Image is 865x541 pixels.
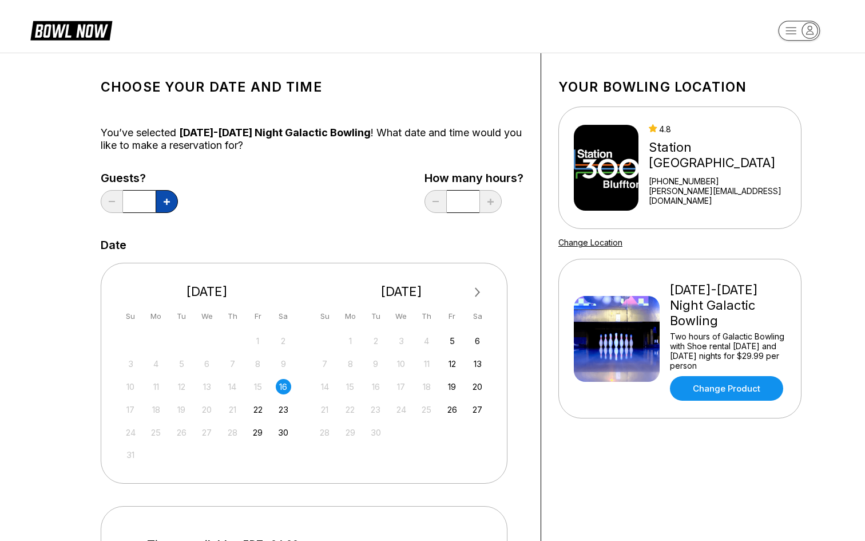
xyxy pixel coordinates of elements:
[250,333,265,349] div: Not available Friday, August 1st, 2025
[649,176,796,186] div: [PHONE_NUMBER]
[101,79,523,95] h1: Choose your Date and time
[649,186,796,206] a: [PERSON_NAME][EMAIL_ADDRESS][DOMAIN_NAME]
[123,379,138,394] div: Not available Sunday, August 10th, 2025
[419,379,434,394] div: Not available Thursday, September 18th, 2025
[179,127,371,139] span: [DATE]-[DATE] Night Galactic Bowling
[101,239,126,251] label: Date
[317,425,332,440] div: Not available Sunday, September 28th, 2025
[394,356,409,372] div: Not available Wednesday, September 10th, 2025
[174,309,189,324] div: Tu
[470,402,485,417] div: Choose Saturday, September 27th, 2025
[445,309,460,324] div: Fr
[419,356,434,372] div: Not available Thursday, September 11th, 2025
[250,356,265,372] div: Not available Friday, August 8th, 2025
[317,309,332,324] div: Su
[394,402,409,417] div: Not available Wednesday, September 24th, 2025
[123,425,138,440] div: Not available Sunday, August 24th, 2025
[123,356,138,372] div: Not available Sunday, August 3rd, 2025
[276,379,291,394] div: Choose Saturday, August 16th, 2025
[343,309,358,324] div: Mo
[199,356,215,372] div: Not available Wednesday, August 6th, 2025
[225,356,240,372] div: Not available Thursday, August 7th, 2025
[649,124,796,134] div: 4.8
[276,402,291,417] div: Choose Saturday, August 23rd, 2025
[317,379,332,394] div: Not available Sunday, September 14th, 2025
[123,447,138,463] div: Not available Sunday, August 31st, 2025
[469,283,487,302] button: Next Month
[574,296,660,382] img: Friday-Saturday Night Galactic Bowling
[470,356,485,372] div: Choose Saturday, September 13th, 2025
[419,309,434,324] div: Th
[276,425,291,440] div: Choose Saturday, August 30th, 2025
[317,356,332,372] div: Not available Sunday, September 7th, 2025
[225,379,240,394] div: Not available Thursday, August 14th, 2025
[250,425,265,440] div: Choose Friday, August 29th, 2025
[558,238,622,247] a: Change Location
[101,127,523,152] div: You’ve selected ! What date and time would you like to make a reservation for?
[368,356,383,372] div: Not available Tuesday, September 9th, 2025
[313,284,490,299] div: [DATE]
[445,333,460,349] div: Choose Friday, September 5th, 2025
[199,402,215,417] div: Not available Wednesday, August 20th, 2025
[101,172,178,184] label: Guests?
[419,333,434,349] div: Not available Thursday, September 4th, 2025
[148,356,164,372] div: Not available Monday, August 4th, 2025
[343,425,358,440] div: Not available Monday, September 29th, 2025
[276,356,291,372] div: Not available Saturday, August 9th, 2025
[174,425,189,440] div: Not available Tuesday, August 26th, 2025
[174,356,189,372] div: Not available Tuesday, August 5th, 2025
[368,402,383,417] div: Not available Tuesday, September 23rd, 2025
[368,333,383,349] div: Not available Tuesday, September 2nd, 2025
[148,402,164,417] div: Not available Monday, August 18th, 2025
[250,402,265,417] div: Choose Friday, August 22nd, 2025
[394,379,409,394] div: Not available Wednesday, September 17th, 2025
[368,309,383,324] div: Tu
[199,309,215,324] div: We
[394,333,409,349] div: Not available Wednesday, September 3rd, 2025
[649,140,796,171] div: Station [GEOGRAPHIC_DATA]
[470,309,485,324] div: Sa
[670,376,783,401] a: Change Product
[424,172,523,184] label: How many hours?
[470,333,485,349] div: Choose Saturday, September 6th, 2025
[470,379,485,394] div: Choose Saturday, September 20th, 2025
[343,333,358,349] div: Not available Monday, September 1st, 2025
[343,356,358,372] div: Not available Monday, September 8th, 2025
[316,332,487,440] div: month 2025-09
[670,282,786,329] div: [DATE]-[DATE] Night Galactic Bowling
[368,425,383,440] div: Not available Tuesday, September 30th, 2025
[199,379,215,394] div: Not available Wednesday, August 13th, 2025
[148,425,164,440] div: Not available Monday, August 25th, 2025
[394,309,409,324] div: We
[343,379,358,394] div: Not available Monday, September 15th, 2025
[174,402,189,417] div: Not available Tuesday, August 19th, 2025
[343,402,358,417] div: Not available Monday, September 22nd, 2025
[276,333,291,349] div: Not available Saturday, August 2nd, 2025
[199,425,215,440] div: Not available Wednesday, August 27th, 2025
[225,425,240,440] div: Not available Thursday, August 28th, 2025
[121,332,293,463] div: month 2025-08
[368,379,383,394] div: Not available Tuesday, September 16th, 2025
[574,125,638,211] img: Station 300 Bluffton
[148,309,164,324] div: Mo
[225,309,240,324] div: Th
[445,379,460,394] div: Choose Friday, September 19th, 2025
[670,331,786,370] div: Two hours of Galactic Bowling with Shoe rental [DATE] and [DATE] nights for $29.99 per person
[118,284,296,299] div: [DATE]
[558,79,801,95] h1: Your bowling location
[174,379,189,394] div: Not available Tuesday, August 12th, 2025
[123,309,138,324] div: Su
[250,309,265,324] div: Fr
[225,402,240,417] div: Not available Thursday, August 21st, 2025
[276,309,291,324] div: Sa
[250,379,265,394] div: Not available Friday, August 15th, 2025
[317,402,332,417] div: Not available Sunday, September 21st, 2025
[123,402,138,417] div: Not available Sunday, August 17th, 2025
[445,356,460,372] div: Choose Friday, September 12th, 2025
[148,379,164,394] div: Not available Monday, August 11th, 2025
[419,402,434,417] div: Not available Thursday, September 25th, 2025
[445,402,460,417] div: Choose Friday, September 26th, 2025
